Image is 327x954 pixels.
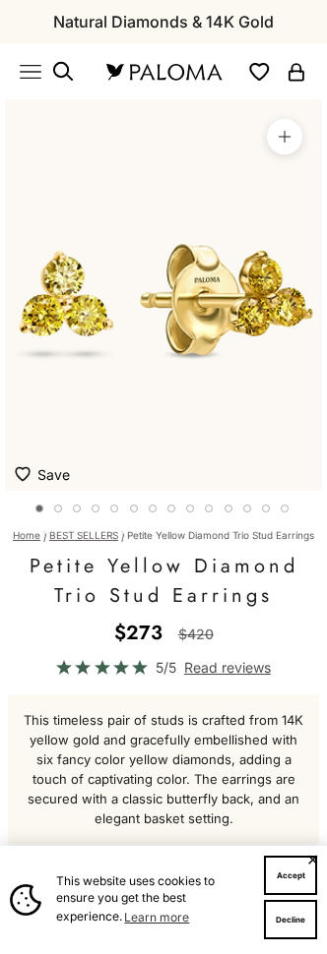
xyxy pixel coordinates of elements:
[178,623,214,646] compare-at-price: $420
[15,463,37,481] img: wishlist
[56,872,249,927] span: This website uses cookies to ensure you get the best experience.
[264,856,317,895] button: Accept
[306,854,319,865] button: Close
[20,60,83,84] nav: Primary navigation
[13,529,40,541] a: Home
[10,884,41,916] img: Cookie banner
[25,656,302,679] a: 5/5 Read reviews
[247,59,307,84] nav: Secondary navigation
[15,463,70,486] button: Save
[114,619,163,648] sale-price: $273
[122,906,192,927] a: Learn more
[25,552,302,611] h1: Petite Yellow Diamond Trio Stud Earrings
[156,656,176,679] span: 5/5
[5,99,322,491] div: Item 1 of 18
[24,710,303,828] p: This timeless pair of studs is crafted from 14K yellow gold and gracefully embellished with six f...
[184,656,271,679] span: Read reviews
[264,900,317,939] button: Decline
[53,9,274,34] p: Natural Diamonds & 14K Gold
[25,530,302,542] nav: breadcrumbs
[49,529,118,541] a: BEST SELLERS
[127,529,314,541] span: Petite Yellow Diamond Trio Stud Earrings
[5,99,322,491] img: #YellowGold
